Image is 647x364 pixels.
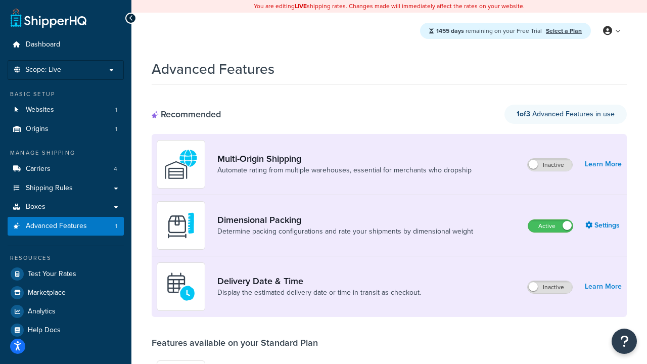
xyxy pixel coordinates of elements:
[8,35,124,54] a: Dashboard
[517,109,530,119] strong: 1 of 3
[8,302,124,321] a: Analytics
[115,125,117,133] span: 1
[152,59,274,79] h1: Advanced Features
[8,101,124,119] a: Websites1
[217,288,421,298] a: Display the estimated delivery date or time in transit as checkout.
[436,26,543,35] span: remaining on your Free Trial
[115,106,117,114] span: 1
[528,220,573,232] label: Active
[28,307,56,316] span: Analytics
[217,165,472,175] a: Automate rating from multiple warehouses, essential for merchants who dropship
[8,101,124,119] li: Websites
[26,203,45,211] span: Boxes
[8,254,124,262] div: Resources
[8,179,124,198] a: Shipping Rules
[28,289,66,297] span: Marketplace
[8,120,124,139] li: Origins
[152,337,318,348] div: Features available on your Standard Plan
[8,265,124,283] a: Test Your Rates
[612,329,637,354] button: Open Resource Center
[217,214,473,225] a: Dimensional Packing
[8,198,124,216] a: Boxes
[152,109,221,120] div: Recommended
[546,26,582,35] a: Select a Plan
[585,157,622,171] a: Learn More
[26,40,60,49] span: Dashboard
[217,226,473,237] a: Determine packing configurations and rate your shipments by dimensional weight
[28,270,76,279] span: Test Your Rates
[28,326,61,335] span: Help Docs
[8,90,124,99] div: Basic Setup
[8,160,124,178] li: Carriers
[26,106,54,114] span: Websites
[8,160,124,178] a: Carriers4
[115,222,117,231] span: 1
[26,125,49,133] span: Origins
[8,217,124,236] li: Advanced Features
[436,26,464,35] strong: 1455 days
[585,218,622,233] a: Settings
[26,165,51,173] span: Carriers
[295,2,307,11] b: LIVE
[217,153,472,164] a: Multi-Origin Shipping
[528,159,572,171] label: Inactive
[8,120,124,139] a: Origins1
[528,281,572,293] label: Inactive
[517,109,615,119] span: Advanced Features in use
[26,222,87,231] span: Advanced Features
[163,269,199,304] img: gfkeb5ejjkALwAAAABJRU5ErkJggg==
[114,165,117,173] span: 4
[8,284,124,302] a: Marketplace
[26,184,73,193] span: Shipping Rules
[163,208,199,243] img: DTVBYsAAAAAASUVORK5CYII=
[8,149,124,157] div: Manage Shipping
[25,66,61,74] span: Scope: Live
[8,217,124,236] a: Advanced Features1
[8,321,124,339] a: Help Docs
[585,280,622,294] a: Learn More
[163,147,199,182] img: WatD5o0RtDAAAAAElFTkSuQmCC
[217,276,421,287] a: Delivery Date & Time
